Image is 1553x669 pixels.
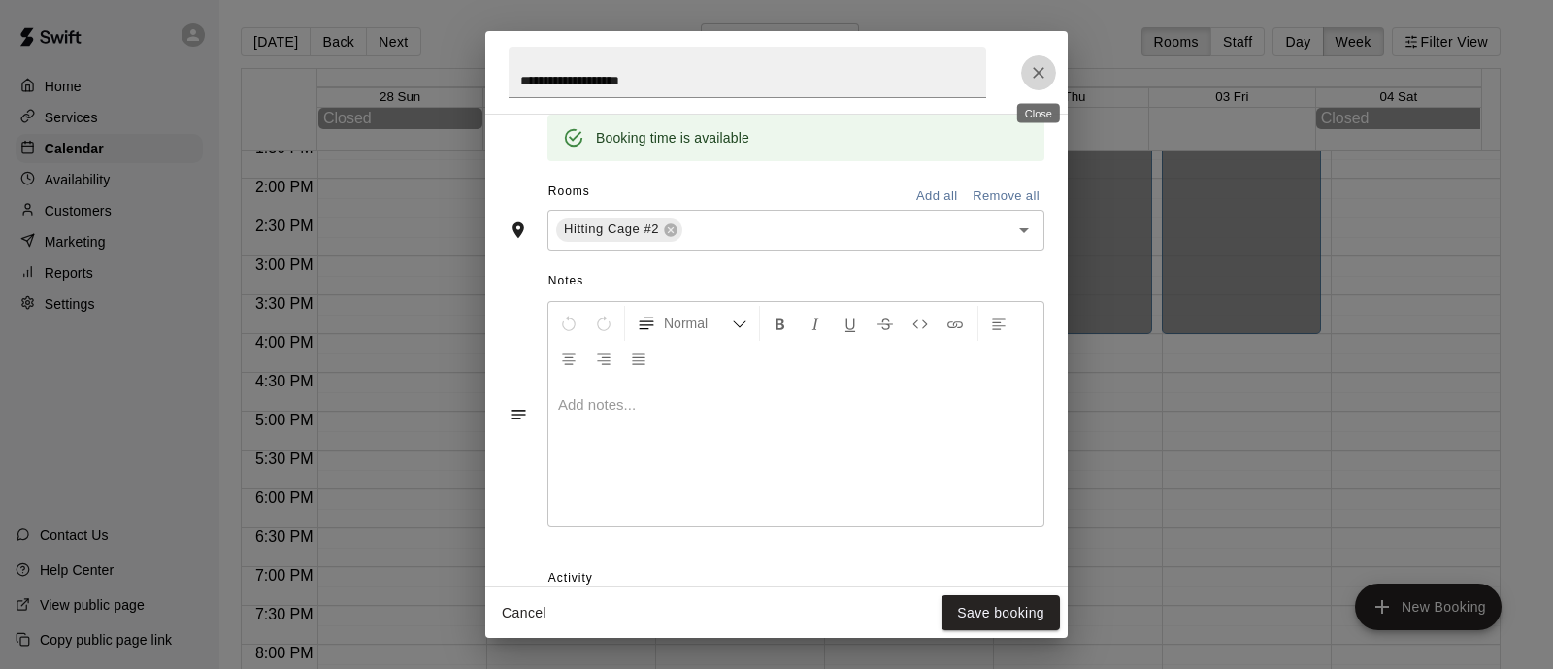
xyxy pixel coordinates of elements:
span: Notes [548,266,1044,297]
svg: Notes [509,405,528,424]
button: Format Underline [834,306,867,341]
button: Save booking [942,595,1060,631]
div: Close [1017,104,1060,123]
div: Booking time is available [596,120,749,155]
button: Insert Link [939,306,972,341]
button: Format Bold [764,306,797,341]
button: Remove all [968,182,1044,212]
svg: Rooms [509,220,528,240]
span: Rooms [548,184,590,198]
span: Activity [548,563,1044,594]
button: Close [1021,55,1056,90]
button: Right Align [587,341,620,376]
button: Cancel [493,595,555,631]
button: Insert Code [904,306,937,341]
button: Center Align [552,341,585,376]
button: Add all [906,182,968,212]
button: Format Strikethrough [869,306,902,341]
div: Hitting Cage #2 [556,218,682,242]
button: Format Italics [799,306,832,341]
span: Normal [664,314,732,333]
button: Left Align [982,306,1015,341]
button: Undo [552,306,585,341]
button: Redo [587,306,620,341]
button: Open [1010,217,1038,244]
span: Hitting Cage #2 [556,219,667,239]
button: Formatting Options [629,306,755,341]
button: Justify Align [622,341,655,376]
